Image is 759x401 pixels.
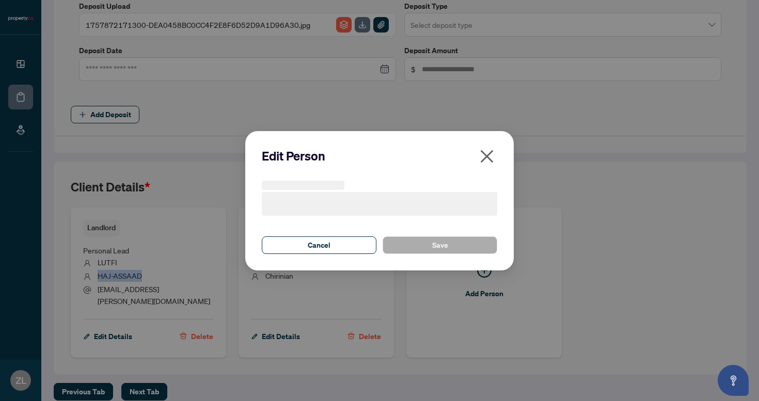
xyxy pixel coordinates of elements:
[308,237,330,253] span: Cancel
[262,148,497,164] h2: Edit Person
[718,365,749,396] button: Open asap
[262,236,376,254] button: Cancel
[383,236,497,254] button: Save
[479,148,495,165] span: close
